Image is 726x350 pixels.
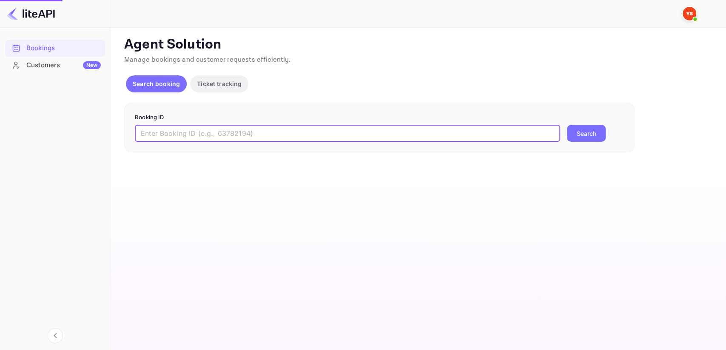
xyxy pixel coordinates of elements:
img: Yandex Support [683,7,696,20]
p: Booking ID [135,113,624,122]
a: Bookings [5,40,105,56]
button: Search [567,125,606,142]
button: Collapse navigation [48,328,63,343]
div: New [83,61,101,69]
span: Manage bookings and customer requests efficiently. [124,55,291,64]
div: Bookings [26,43,101,53]
p: Ticket tracking [197,79,242,88]
img: LiteAPI logo [7,7,55,20]
p: Search booking [133,79,180,88]
div: Bookings [5,40,105,57]
a: CustomersNew [5,57,105,73]
p: Agent Solution [124,36,711,53]
div: CustomersNew [5,57,105,74]
input: Enter Booking ID (e.g., 63782194) [135,125,560,142]
div: Customers [26,60,101,70]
